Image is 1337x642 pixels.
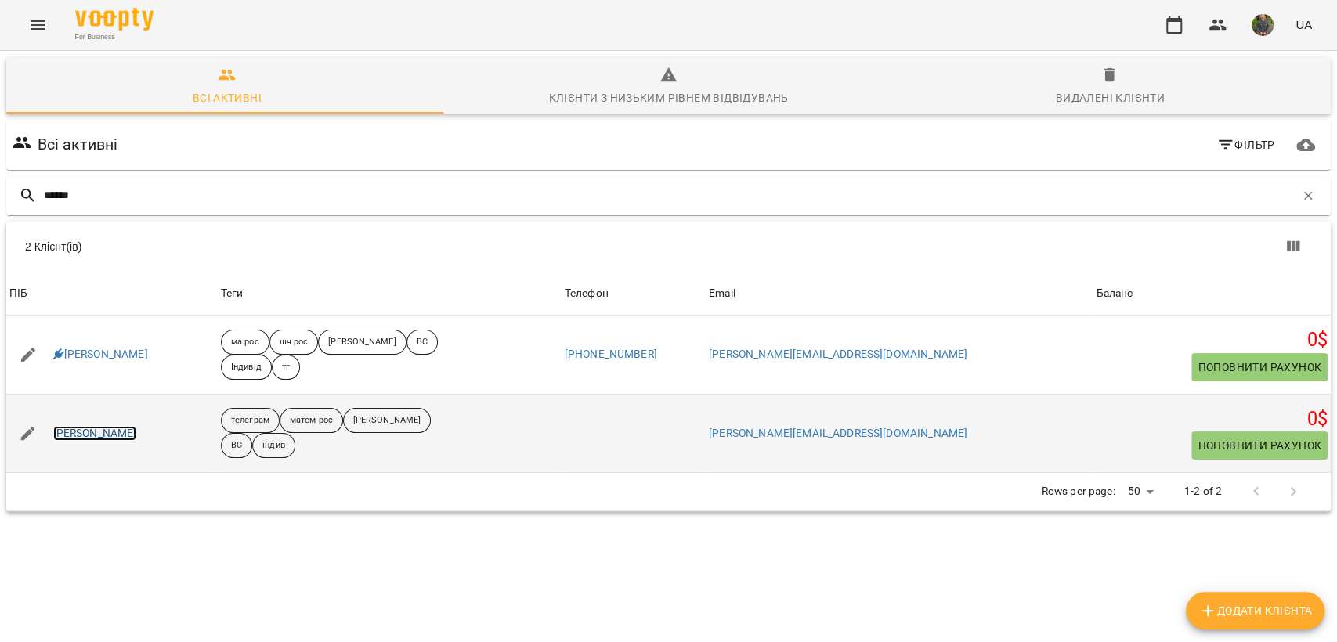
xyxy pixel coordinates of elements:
div: Sort [1096,284,1133,303]
button: Показати колонки [1274,228,1312,265]
p: [PERSON_NAME] [328,336,396,349]
p: Індивід [231,361,262,374]
span: Баланс [1096,284,1328,303]
div: [PERSON_NAME] [318,330,406,355]
button: Додати клієнта [1186,592,1324,629]
div: Email [709,284,735,303]
button: Поповнити рахунок [1191,353,1328,381]
img: Voopty Logo [75,8,154,31]
span: UA [1295,16,1312,33]
p: шч рос [280,336,309,349]
div: телеграм [221,408,280,433]
div: Sort [565,284,609,303]
a: [PERSON_NAME] [53,426,137,442]
button: Menu [19,6,56,44]
p: Rows per page: [1041,484,1115,500]
div: ПІБ [9,284,27,303]
div: Теги [221,284,558,303]
img: 2aca21bda46e2c85bd0f5a74cad084d8.jpg [1252,14,1274,36]
div: Table Toolbar [6,222,1331,272]
button: Фільтр [1210,131,1281,159]
div: Видалені клієнти [1056,88,1165,107]
div: 50 [1121,480,1158,503]
div: Телефон [565,284,609,303]
div: індив [252,433,295,458]
div: [PERSON_NAME] [343,408,431,433]
p: індив [262,439,285,453]
div: матем рос [280,408,343,433]
div: шч рос [269,330,319,355]
div: ма рос [221,330,269,355]
span: Поповнити рахунок [1198,436,1321,455]
a: [PERSON_NAME][EMAIL_ADDRESS][DOMAIN_NAME] [709,427,967,439]
div: Всі активні [193,88,262,107]
button: UA [1289,10,1318,39]
p: ВС [231,439,242,453]
div: Sort [9,284,27,303]
div: ВС [221,433,252,458]
h5: 0 $ [1096,328,1328,352]
p: телеграм [231,414,269,427]
h6: Всі активні [38,132,118,157]
div: Клієнти з низьким рівнем відвідувань [548,88,788,107]
p: тг [282,361,290,374]
button: Поповнити рахунок [1191,431,1328,460]
div: ВС [407,330,438,355]
span: Поповнити рахунок [1198,358,1321,377]
span: ПІБ [9,284,215,303]
p: 1-2 of 2 [1184,484,1222,500]
div: тг [272,355,300,380]
p: матем рос [290,414,333,427]
span: Додати клієнта [1198,601,1312,620]
h5: 0 $ [1096,407,1328,431]
span: Фільтр [1216,135,1275,154]
span: Телефон [565,284,703,303]
span: Email [709,284,1089,303]
p: [PERSON_NAME] [353,414,421,427]
div: Індивід [221,355,272,380]
p: ма рос [231,336,259,349]
a: [PHONE_NUMBER] [565,348,657,360]
a: [PERSON_NAME] [53,347,148,362]
a: [PERSON_NAME][EMAIL_ADDRESS][DOMAIN_NAME] [709,348,967,360]
p: ВС [417,336,428,349]
span: For Business [75,32,154,42]
div: Sort [709,284,735,303]
div: 2 Клієнт(ів) [25,239,678,254]
div: Баланс [1096,284,1133,303]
